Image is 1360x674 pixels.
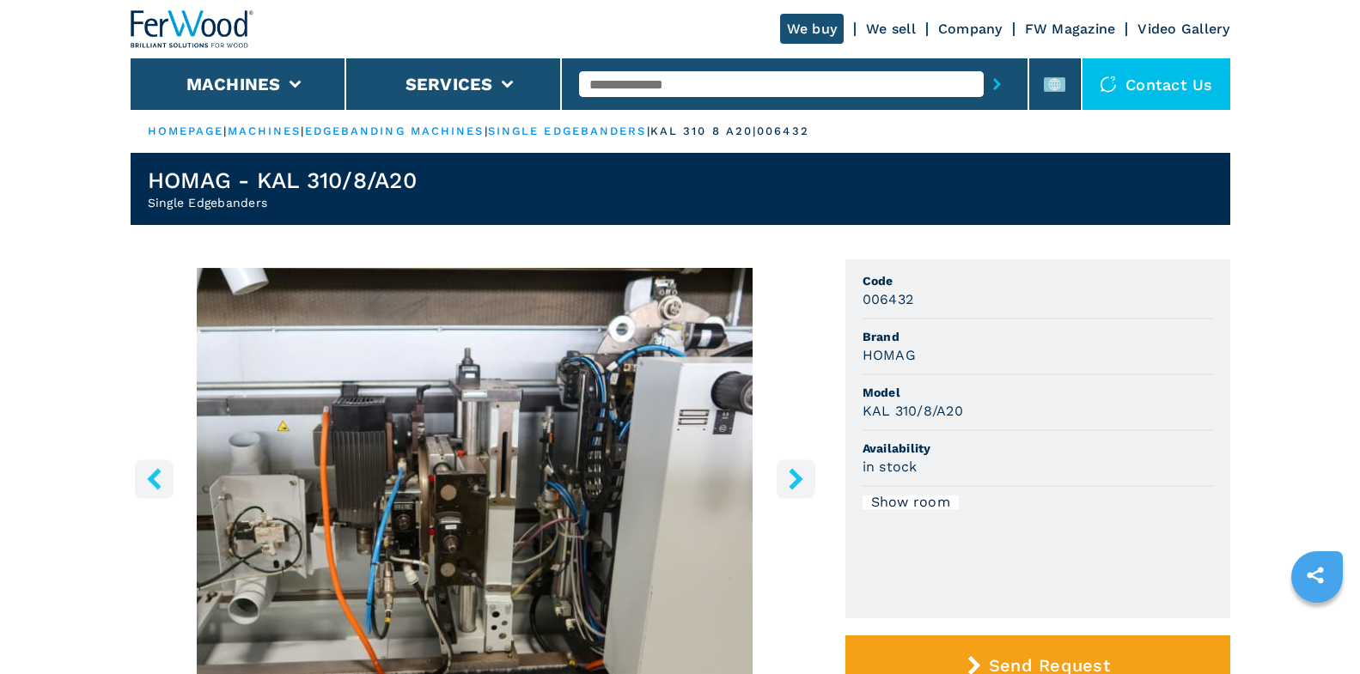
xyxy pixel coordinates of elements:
[1137,21,1229,37] a: Video Gallery
[186,74,281,94] button: Machines
[863,495,959,509] div: Show room
[863,384,1213,401] span: Model
[148,124,224,137] a: HOMEPAGE
[1294,554,1337,597] a: sharethis
[148,167,417,194] h1: HOMAG - KAL 310/8/A20
[863,457,918,477] h3: in stock
[1100,76,1117,93] img: Contact us
[1025,21,1116,37] a: FW Magazine
[135,459,174,498] button: left-button
[1083,58,1230,110] div: Contact us
[647,124,650,137] span: |
[1287,597,1347,661] iframe: Chat
[984,64,1010,104] button: submit-button
[305,124,485,137] a: edgebanding machines
[938,21,1003,37] a: Company
[777,459,815,498] button: right-button
[863,401,963,421] h3: KAL 310/8/A20
[863,345,916,365] h3: HOMAG
[780,14,845,44] a: We buy
[148,194,417,211] h2: Single Edgebanders
[863,328,1213,345] span: Brand
[223,124,227,137] span: |
[485,124,488,137] span: |
[406,74,493,94] button: Services
[488,124,647,137] a: single edgebanders
[866,21,916,37] a: We sell
[863,289,914,309] h3: 006432
[650,124,757,139] p: kal 310 8 a20 |
[131,10,254,48] img: Ferwood
[863,272,1213,289] span: Code
[301,124,304,137] span: |
[757,124,809,139] p: 006432
[863,440,1213,457] span: Availability
[228,124,302,137] a: machines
